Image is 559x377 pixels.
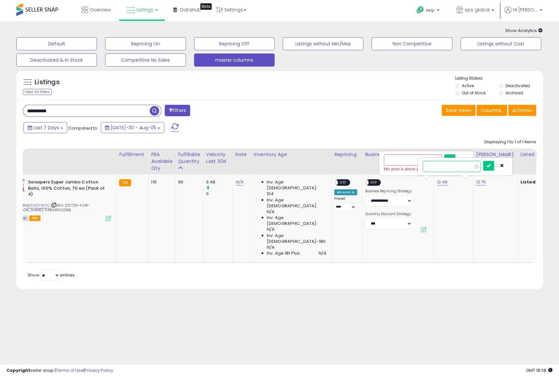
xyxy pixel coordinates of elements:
[119,151,145,158] div: Fulfillment
[105,37,186,50] button: Repricing On
[455,75,543,82] p: Listing States:
[33,124,59,131] span: Last 7 Days
[338,180,348,185] span: OFF
[151,151,172,172] div: FBA Available Qty
[416,6,424,14] i: Get Help
[151,179,170,185] div: 119
[505,7,542,21] a: Hi [PERSON_NAME]
[334,196,357,211] div: Preset:
[384,166,469,172] div: Min price is above your Max price
[105,54,186,67] button: Competitive No Sales
[206,179,233,185] div: 6.48
[23,122,67,133] button: Last 7 Days
[365,212,412,216] label: Quantity Discount Strategy:
[476,179,486,185] a: 12.75
[12,151,113,158] div: Title
[267,191,274,197] span: 104
[16,37,97,50] button: Default
[267,209,275,215] span: N/A
[28,179,107,199] b: Swisspers Super Jumbo Cotton Balls, 100% Cotton, 70 ea (Pack of 4)
[283,37,363,50] button: Listings without Min/Max
[235,179,243,185] a: N/A
[119,179,131,186] small: FBA
[508,105,536,116] button: Actions
[13,179,111,220] div: ASIN:
[200,3,212,10] div: Tooltip anchor
[465,7,490,13] span: sps global
[254,151,329,158] div: Inventory Age
[369,180,379,185] span: OFF
[194,54,275,67] button: master columns
[27,203,50,208] a: B01IADYW0C
[319,250,326,256] span: N/A
[165,105,190,116] button: Filters
[461,90,485,96] label: Out of Stock
[136,7,153,13] span: Listings
[506,90,523,96] label: Archived
[365,151,431,158] div: Business Pricing
[521,179,550,185] b: Listed Price:
[476,151,515,158] div: [PERSON_NAME]
[513,7,537,13] span: Hi [PERSON_NAME]
[476,105,507,116] button: Columns
[90,7,111,13] span: Overview
[267,233,326,244] span: Inv. Age [DEMOGRAPHIC_DATA]-180:
[426,8,435,13] span: Help
[267,215,326,227] span: Inv. Age [DEMOGRAPHIC_DATA]:
[442,105,476,116] button: Save View
[35,78,60,87] h5: Listings
[481,107,501,114] span: Columns
[101,122,164,133] button: [DATE]-30 - Aug-05
[461,37,541,50] button: Listings without Cost
[16,54,97,67] button: Deactivated & In Stock
[28,272,75,278] span: Show: entries
[235,151,248,158] div: Note
[267,244,275,250] span: N/A
[371,37,452,50] button: Non Competitive
[23,89,52,95] div: Clear All Filters
[484,139,536,145] div: Displaying 1 to 1 of 1 items
[334,189,357,195] div: Amazon AI
[506,83,530,88] label: Deactivated
[365,189,412,194] label: Business Repricing Strategy:
[68,125,98,131] span: Compared to:
[180,7,201,13] span: DataHub
[178,151,201,165] div: Fulfillable Quantity
[411,1,446,21] a: Help
[111,124,156,131] span: [DATE]-30 - Aug-05
[29,215,40,221] span: FBA
[178,179,198,185] div: 96
[206,151,230,165] div: Velocity Last 30d
[267,227,275,232] span: N/A
[437,179,447,185] a: 12.49
[13,203,90,212] span: | SKU: 021725-4.08-[PERSON_NAME]-048341002185
[267,179,326,191] span: Inv. Age [DEMOGRAPHIC_DATA]:
[505,27,543,34] span: Show Analytics
[461,83,474,88] label: Active
[267,250,301,256] span: Inv. Age 181 Plus:
[334,151,359,158] div: Repricing
[206,191,233,197] div: 0
[194,37,275,50] button: Repricing Off
[267,197,326,209] span: Inv. Age [DEMOGRAPHIC_DATA]:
